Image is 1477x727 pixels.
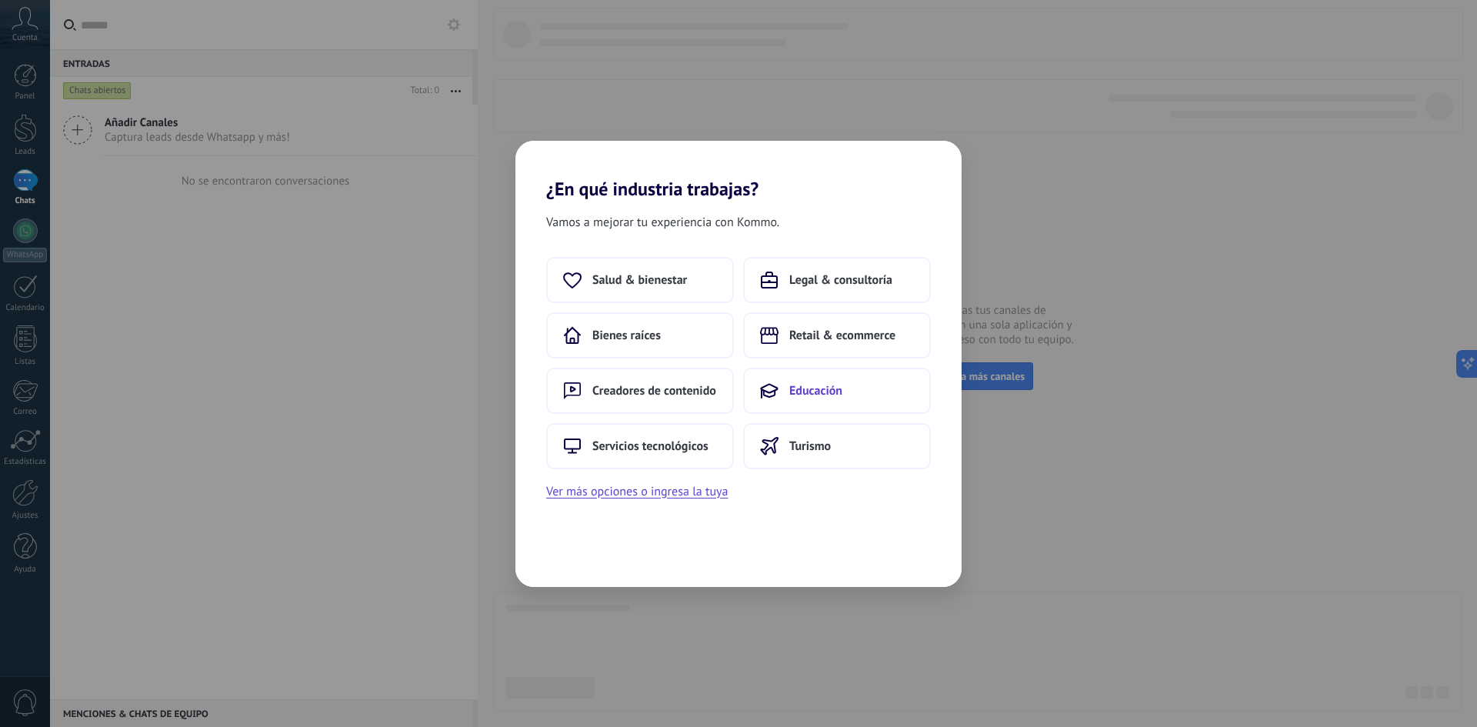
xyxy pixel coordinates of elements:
[743,312,931,358] button: Retail & ecommerce
[546,312,734,358] button: Bienes raíces
[515,141,962,200] h2: ¿En qué industria trabajas?
[789,328,895,343] span: Retail & ecommerce
[743,368,931,414] button: Educación
[592,439,708,454] span: Servicios tecnológicos
[592,272,687,288] span: Salud & bienestar
[546,257,734,303] button: Salud & bienestar
[592,383,716,399] span: Creadores de contenido
[789,272,892,288] span: Legal & consultoría
[546,423,734,469] button: Servicios tecnológicos
[546,368,734,414] button: Creadores de contenido
[789,383,842,399] span: Educación
[592,328,661,343] span: Bienes raíces
[743,257,931,303] button: Legal & consultoría
[546,212,779,232] span: Vamos a mejorar tu experiencia con Kommo.
[546,482,728,502] button: Ver más opciones o ingresa la tuya
[789,439,831,454] span: Turismo
[743,423,931,469] button: Turismo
